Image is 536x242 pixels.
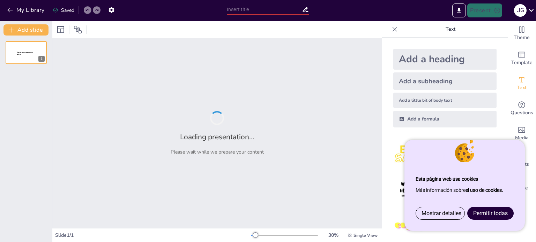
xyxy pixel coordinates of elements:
[38,56,45,62] div: 1
[508,121,536,146] div: Add images, graphics, shapes or video
[74,25,82,34] span: Position
[55,232,251,239] div: Slide 1 / 1
[227,5,302,15] input: Insert title
[180,132,254,142] h2: Loading presentation...
[393,72,497,90] div: Add a subheading
[511,109,533,117] span: Questions
[452,3,466,17] button: Export to PowerPoint
[511,59,533,67] span: Template
[466,187,503,193] a: el uso de cookies.
[514,34,530,41] span: Theme
[429,139,461,171] img: 2.jpeg
[55,24,66,35] div: Layout
[514,3,527,17] button: J G
[353,233,378,238] span: Single View
[508,46,536,71] div: Add ready made slides
[508,71,536,96] div: Add text boxes
[517,84,527,92] span: Text
[393,209,426,242] img: 7.jpeg
[400,21,501,38] p: Text
[325,232,342,239] div: 30 %
[508,96,536,121] div: Get real-time input from your audience
[508,21,536,46] div: Change the overall theme
[416,176,478,182] strong: Esta página web usa cookies
[464,139,497,171] img: 3.jpeg
[6,41,47,64] div: Sendsteps presentation editor1
[393,174,426,206] img: 4.jpeg
[416,207,467,219] a: Mostrar detalles
[416,185,514,196] p: Más información sobre
[467,3,502,17] button: Present
[17,52,33,55] span: Sendsteps presentation editor
[473,210,508,217] span: Permitir todas
[514,4,527,17] div: J G
[393,93,497,108] div: Add a little bit of body text
[468,207,513,219] a: Permitir todas
[393,111,497,127] div: Add a formula
[393,49,497,70] div: Add a heading
[3,24,49,36] button: Add slide
[515,134,529,142] span: Media
[422,210,461,217] span: Mostrar detalles
[171,149,264,155] p: Please wait while we prepare your content
[53,7,74,14] div: Saved
[393,139,426,171] img: 1.jpeg
[5,5,47,16] button: My Library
